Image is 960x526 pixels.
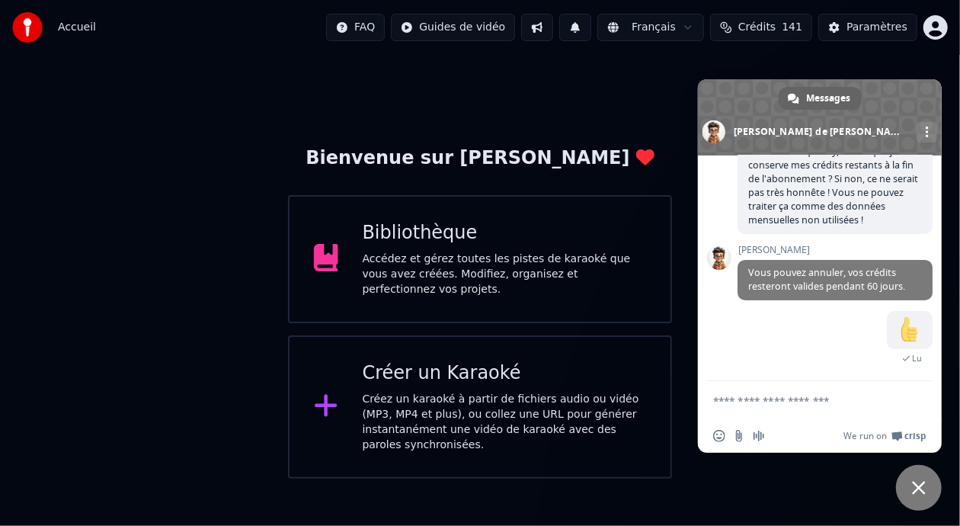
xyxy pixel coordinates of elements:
[896,465,942,511] div: Fermer le chat
[58,20,96,35] span: Accueil
[846,20,907,35] div: Paramètres
[748,131,921,226] span: Si je cancelle un abonnement mensuel sur Lemon Squeezy, est-ce que je conserve mes crédits restan...
[843,430,926,442] a: We run onCrisp
[713,394,893,408] textarea: Entrez votre message...
[733,430,745,442] span: Envoyer un fichier
[363,252,647,297] div: Accédez et gérez toutes les pistes de karaoké que vous avez créées. Modifiez, organisez et perfec...
[807,87,851,110] span: Messages
[363,361,647,386] div: Créer un Karaoké
[738,20,776,35] span: Crédits
[738,245,933,255] span: [PERSON_NAME]
[363,221,647,245] div: Bibliothèque
[326,14,385,41] button: FAQ
[782,20,802,35] span: 141
[753,430,765,442] span: Message audio
[713,430,725,442] span: Insérer un emoji
[306,146,654,171] div: Bienvenue sur [PERSON_NAME]
[818,14,917,41] button: Paramètres
[58,20,96,35] nav: breadcrumb
[843,430,887,442] span: We run on
[912,353,922,364] span: Lu
[391,14,515,41] button: Guides de vidéo
[917,122,937,143] div: Autres canaux
[12,12,43,43] img: youka
[748,266,905,293] span: Vous pouvez annuler, vos crédits resteront valides pendant 60 jours.
[710,14,812,41] button: Crédits141
[779,87,862,110] div: Messages
[363,392,647,453] div: Créez un karaoké à partir de fichiers audio ou vidéo (MP3, MP4 et plus), ou collez une URL pour g...
[904,430,926,442] span: Crisp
